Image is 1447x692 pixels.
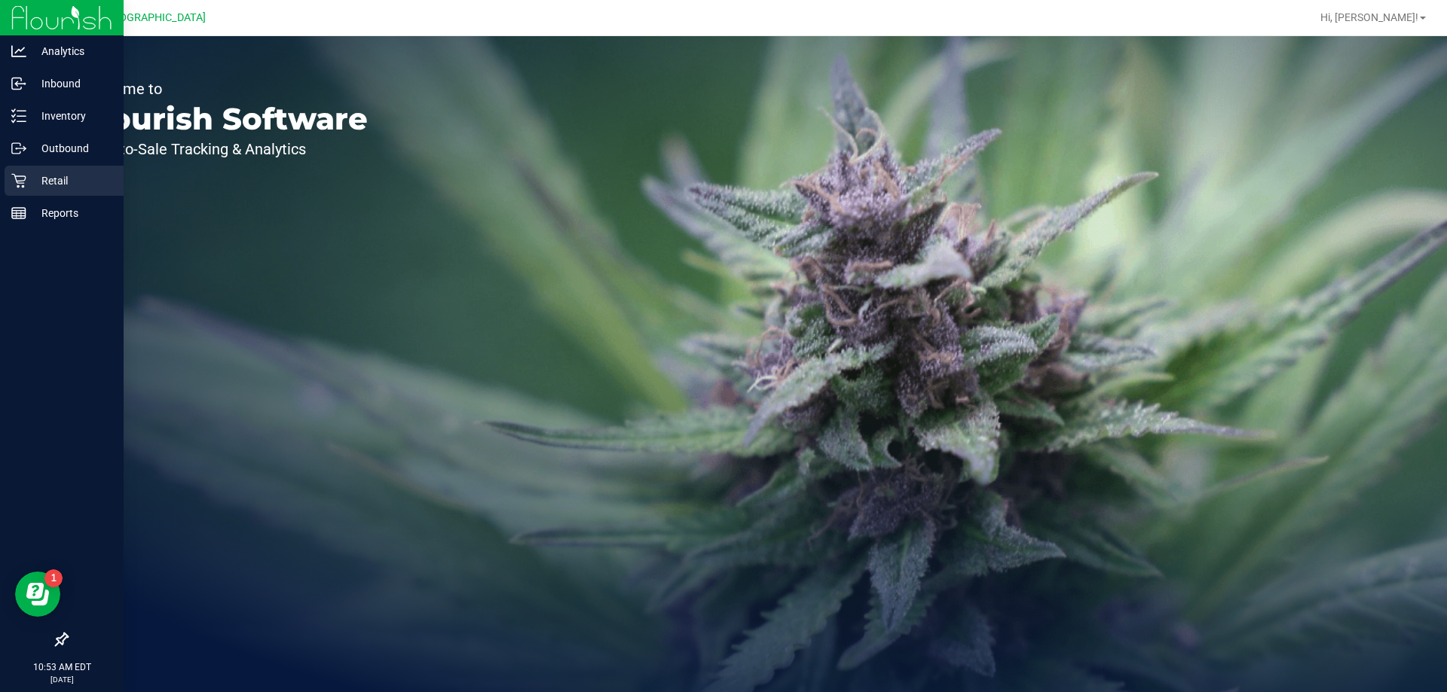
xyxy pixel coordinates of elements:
[26,139,117,157] p: Outbound
[81,142,368,157] p: Seed-to-Sale Tracking & Analytics
[11,44,26,59] inline-svg: Analytics
[11,76,26,91] inline-svg: Inbound
[7,674,117,685] p: [DATE]
[26,107,117,125] p: Inventory
[7,660,117,674] p: 10:53 AM EDT
[11,141,26,156] inline-svg: Outbound
[15,572,60,617] iframe: Resource center
[26,204,117,222] p: Reports
[44,569,63,587] iframe: Resource center unread badge
[26,75,117,93] p: Inbound
[81,81,368,96] p: Welcome to
[26,42,117,60] p: Analytics
[11,206,26,221] inline-svg: Reports
[11,173,26,188] inline-svg: Retail
[11,108,26,123] inline-svg: Inventory
[26,172,117,190] p: Retail
[1320,11,1418,23] span: Hi, [PERSON_NAME]!
[81,104,368,134] p: Flourish Software
[102,11,206,24] span: [GEOGRAPHIC_DATA]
